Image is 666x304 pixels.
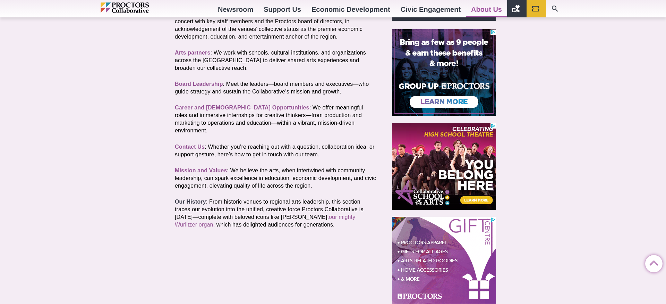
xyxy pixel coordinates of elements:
[392,123,496,210] iframe: Advertisement
[175,80,376,96] p: : Meet the leaders—board members and executives—who guide strategy and sustain the Collaborative’...
[392,217,496,304] iframe: Advertisement
[645,255,659,269] a: Back to Top
[175,199,206,205] a: Our History
[175,81,223,87] a: Board Leadership
[392,29,496,116] iframe: Advertisement
[175,105,309,110] a: Career and [DEMOGRAPHIC_DATA] Opportunities
[175,167,227,173] a: Mission and Values
[175,198,376,229] p: : From historic venues to regional arts leadership, this section traces our evolution into the un...
[175,50,211,56] a: Arts partners
[175,143,376,158] p: : Whether you’re reaching out with a question, collaboration idea, or support gesture, here’s how...
[175,144,205,150] a: Contact Us
[101,2,179,13] img: Proctors logo
[175,104,376,134] p: : We offer meaningful roles and immersive internships for creative thinkers—from production and m...
[175,167,376,190] p: : We believe the arts, when intertwined with community leadership, can spark excellence in educat...
[175,49,376,72] p: : We work with schools, cultural institutions, and organizations across the [GEOGRAPHIC_DATA] to ...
